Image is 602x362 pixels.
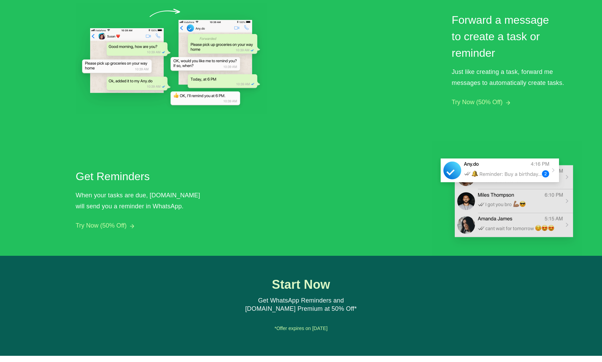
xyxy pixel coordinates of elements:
[452,66,582,88] div: Just like creating a task, forward me messages to automatically create tasks.
[237,278,365,292] h1: Start Now
[76,190,206,212] div: When your tasks are due, [DOMAIN_NAME] will send you a reminder in WhatsApp.
[506,101,510,105] img: arrow
[202,323,401,334] div: *Offer expires on [DATE]
[452,12,560,61] h2: Forward a message to create a task or reminder
[76,222,127,229] button: Try Now (50% Off)
[237,297,365,313] div: Get WhatsApp Reminders and [DOMAIN_NAME] Premium at 50% Off*
[76,168,203,185] h2: Get Reminders
[130,224,134,228] img: arrow
[76,3,267,114] img: Forward a message | WhatsApp Reminders
[432,141,582,256] img: Get Reminders in WhatsApp
[452,99,503,106] button: Try Now (50% Off)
